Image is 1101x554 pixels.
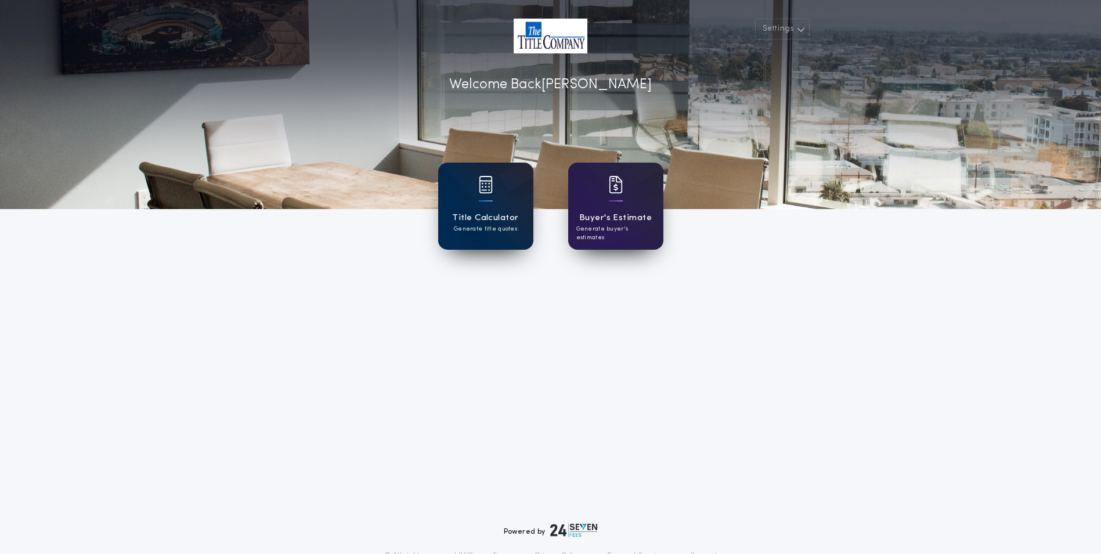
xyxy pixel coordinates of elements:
button: Settings [755,19,810,39]
div: Powered by [504,523,598,537]
img: card icon [479,176,493,193]
p: Generate buyer's estimates [576,225,655,242]
p: Generate title quotes [454,225,517,233]
p: Welcome Back [PERSON_NAME] [449,74,652,95]
a: card iconTitle CalculatorGenerate title quotes [438,163,533,250]
h1: Title Calculator [452,211,518,225]
img: card icon [609,176,623,193]
img: account-logo [514,19,587,53]
img: logo [550,523,598,537]
a: card iconBuyer's EstimateGenerate buyer's estimates [568,163,663,250]
h1: Buyer's Estimate [579,211,652,225]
